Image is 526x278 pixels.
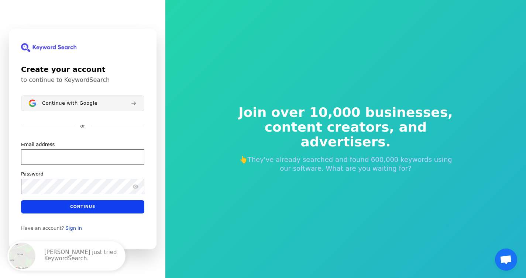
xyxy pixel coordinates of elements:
[66,225,82,231] a: Sign in
[29,100,36,107] img: Sign in with Google
[21,200,144,213] button: Continue
[21,64,144,75] h1: Create your account
[80,123,85,129] p: or
[495,249,517,271] a: Відкритий чат
[234,155,458,173] p: 👆They've already searched and found 600,000 keywords using our software. What are you waiting for?
[9,243,35,269] img: Poland
[234,120,458,149] span: content creators, and advertisers.
[234,105,458,120] span: Join over 10,000 businesses,
[21,43,76,52] img: KeywordSearch
[42,100,97,106] span: Continue with Google
[131,182,140,191] button: Show password
[21,225,64,231] span: Have an account?
[21,76,144,84] p: to continue to KeywordSearch
[21,95,144,111] button: Sign in with GoogleContinue with Google
[21,171,44,177] label: Password
[21,141,55,148] label: Email address
[44,249,118,263] p: [PERSON_NAME] just tried KeywordSearch.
